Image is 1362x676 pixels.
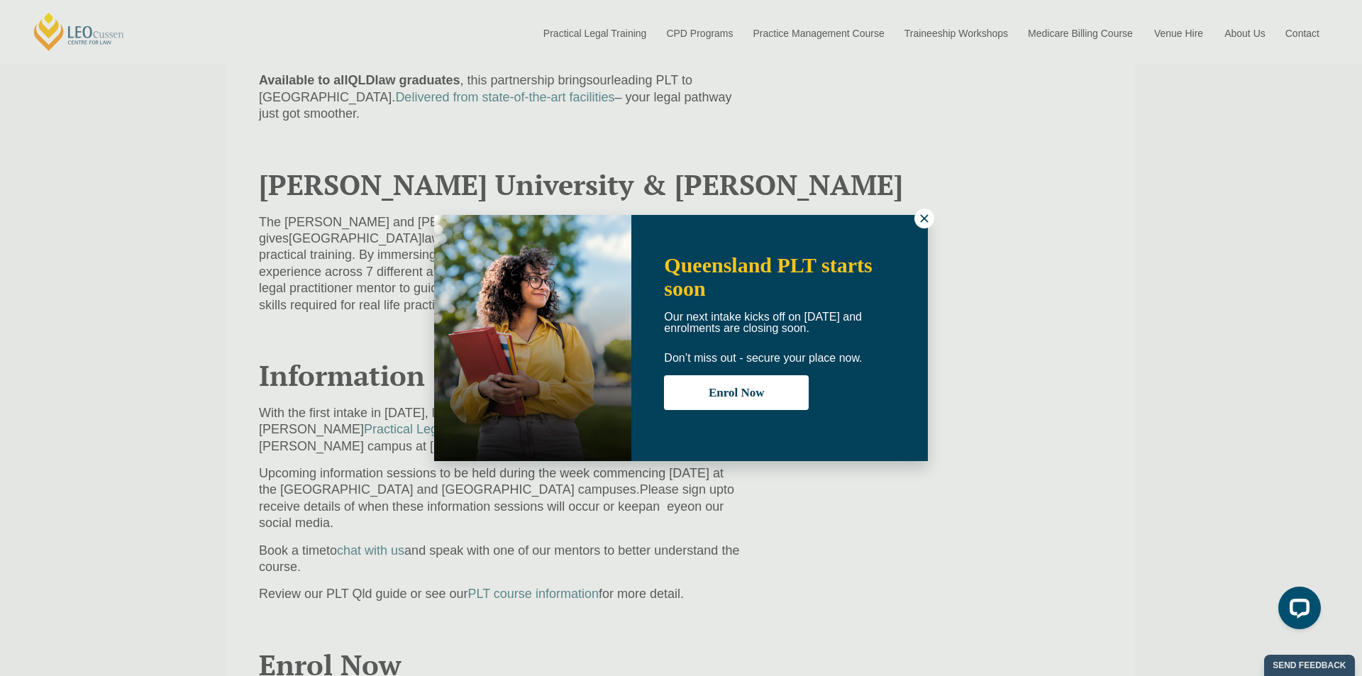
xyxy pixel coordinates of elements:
[664,375,809,410] button: Enrol Now
[914,209,934,228] button: Close
[434,215,631,461] img: Woman in yellow blouse holding folders looking to the right and smiling
[664,253,872,300] span: Queensland PLT starts soon
[664,311,862,334] span: Our next intake kicks off on [DATE] and enrolments are closing soon.
[664,352,862,364] span: Don’t miss out - secure your place now.
[1267,581,1327,641] iframe: LiveChat chat widget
